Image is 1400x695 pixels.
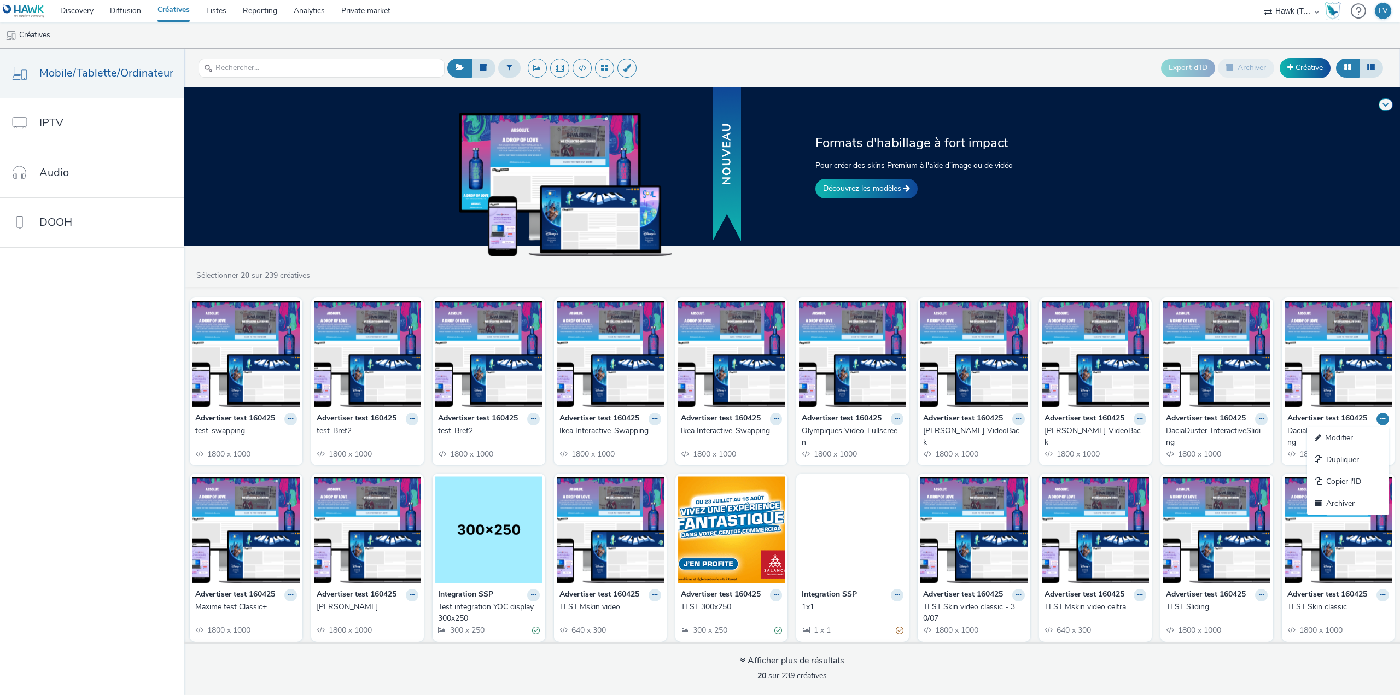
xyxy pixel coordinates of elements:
strong: Integration SSP [802,589,857,601]
button: Grille [1336,59,1360,77]
img: Olympiques Video-Fullscreen visual [799,300,906,407]
span: 640 x 300 [570,625,606,635]
div: 1x1 [802,601,899,612]
strong: Advertiser test 160425 [681,413,761,425]
span: Mobile/Tablette/Ordinateur [39,65,173,81]
div: Ikea Interactive-Swapping [681,425,778,436]
div: Valide [532,625,540,636]
span: 1800 x 1000 [934,449,978,459]
div: TEST Skin video classic - 30/07 [923,601,1020,624]
img: TEST Skin classic visual [1285,476,1392,583]
a: test-swapping [195,425,297,436]
strong: Advertiser test 160425 [923,413,1003,425]
a: Ikea Interactive-Swapping [559,425,661,436]
div: TEST Skin classic [1287,601,1385,612]
strong: Advertiser test 160425 [317,413,396,425]
a: test-Bref2 [317,425,418,436]
span: 1800 x 1000 [813,449,857,459]
strong: Advertiser test 160425 [1166,413,1246,425]
img: Ikea Interactive-Swapping visual [557,300,664,407]
a: Modifier [1307,427,1389,449]
span: 1800 x 1000 [1298,449,1343,459]
strong: Advertiser test 160425 [559,589,639,601]
div: Maxime test Classic+ [195,601,293,612]
span: 1800 x 1000 [328,449,372,459]
a: Maxime test Classic+ [195,601,297,612]
span: Audio [39,165,69,180]
span: 1800 x 1000 [206,449,250,459]
div: Test integration YOC display 300x250 [438,601,535,624]
div: Ikea Interactive-Swapping [559,425,657,436]
strong: Advertiser test 160425 [195,413,275,425]
span: 1800 x 1000 [1298,625,1343,635]
strong: Advertiser test 160425 [1287,589,1367,601]
input: Rechercher... [199,59,445,78]
div: TEST Mskin video [559,601,657,612]
img: example of skins on dekstop, tablet and mobile devices [459,113,672,256]
img: banner with new text [710,86,743,244]
a: Archiver [1307,493,1389,515]
a: DaciaDuster-InteractiveSliding [1166,425,1268,448]
a: Sélectionner sur 239 créatives [195,270,314,281]
img: test-Bref2 visual [435,300,542,407]
p: Pour créer des skins Premium à l'aide d'image ou de vidéo [815,160,1113,171]
button: Export d'ID [1161,59,1215,77]
span: 1800 x 1000 [328,625,372,635]
span: 300 x 250 [692,625,727,635]
div: Partiellement valide [896,625,903,636]
span: 1 x 1 [813,625,831,635]
img: TEST Mskin video celtra visual [1042,476,1149,583]
strong: Advertiser test 160425 [559,413,639,425]
a: [PERSON_NAME] [317,601,418,612]
a: TEST Mskin video celtra [1045,601,1146,612]
div: [PERSON_NAME]-VideoBack [1045,425,1142,448]
div: TEST 300x250 [681,601,778,612]
img: Ikea Interactive-Swapping visual [678,300,785,407]
img: Bwin Sliding-VideoBack visual [920,300,1028,407]
span: DOOH [39,214,72,230]
span: 1800 x 1000 [1177,625,1221,635]
strong: Advertiser test 160425 [1045,413,1124,425]
img: mobile [5,30,16,41]
a: DaciaDuster-InteractiveSliding [1287,425,1389,448]
strong: Advertiser test 160425 [923,589,1003,601]
strong: Advertiser test 160425 [1045,589,1124,601]
a: [PERSON_NAME]-VideoBack [1045,425,1146,448]
a: Test integration YOC display 300x250 [438,601,540,624]
div: DaciaDuster-InteractiveSliding [1287,425,1385,448]
a: TEST Sliding [1166,601,1268,612]
span: sur 239 créatives [757,670,827,681]
a: Créative [1280,58,1331,78]
h2: Formats d'habillage à fort impact [815,134,1113,151]
div: test-Bref2 [317,425,414,436]
img: TEST Skin video classic - 30/07 visual [920,476,1028,583]
strong: Advertiser test 160425 [1166,589,1246,601]
img: TEST Sliding visual [1163,476,1270,583]
a: TEST Skin classic [1287,601,1389,612]
strong: Advertiser test 160425 [681,589,761,601]
div: DaciaDuster-InteractiveSliding [1166,425,1263,448]
span: 1800 x 1000 [692,449,736,459]
strong: Advertiser test 160425 [1287,413,1367,425]
a: TEST Skin video classic - 30/07 [923,601,1025,624]
a: Olympiques Video-Fullscreen [802,425,903,448]
div: [PERSON_NAME] [317,601,414,612]
button: Archiver [1218,59,1274,77]
a: TEST Mskin video [559,601,661,612]
span: 1800 x 1000 [1177,449,1221,459]
img: Hawk Academy [1325,2,1341,20]
strong: 20 [757,670,766,681]
a: Dupliquer [1307,449,1389,471]
strong: 20 [241,270,249,281]
button: Liste [1359,59,1383,77]
img: Test integration YOC display 300x250 visual [435,476,542,583]
img: test-swapping visual [192,300,300,407]
div: TEST Sliding [1166,601,1263,612]
a: Copier l'ID [1307,471,1389,493]
div: Olympiques Video-Fullscreen [802,425,899,448]
div: test-Bref2 [438,425,535,436]
img: DaciaDuster-InteractiveSliding visual [1163,300,1270,407]
img: DaciaDuster-InteractiveSliding visual [1285,300,1392,407]
img: Maxime test Classic+ visual [192,476,300,583]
